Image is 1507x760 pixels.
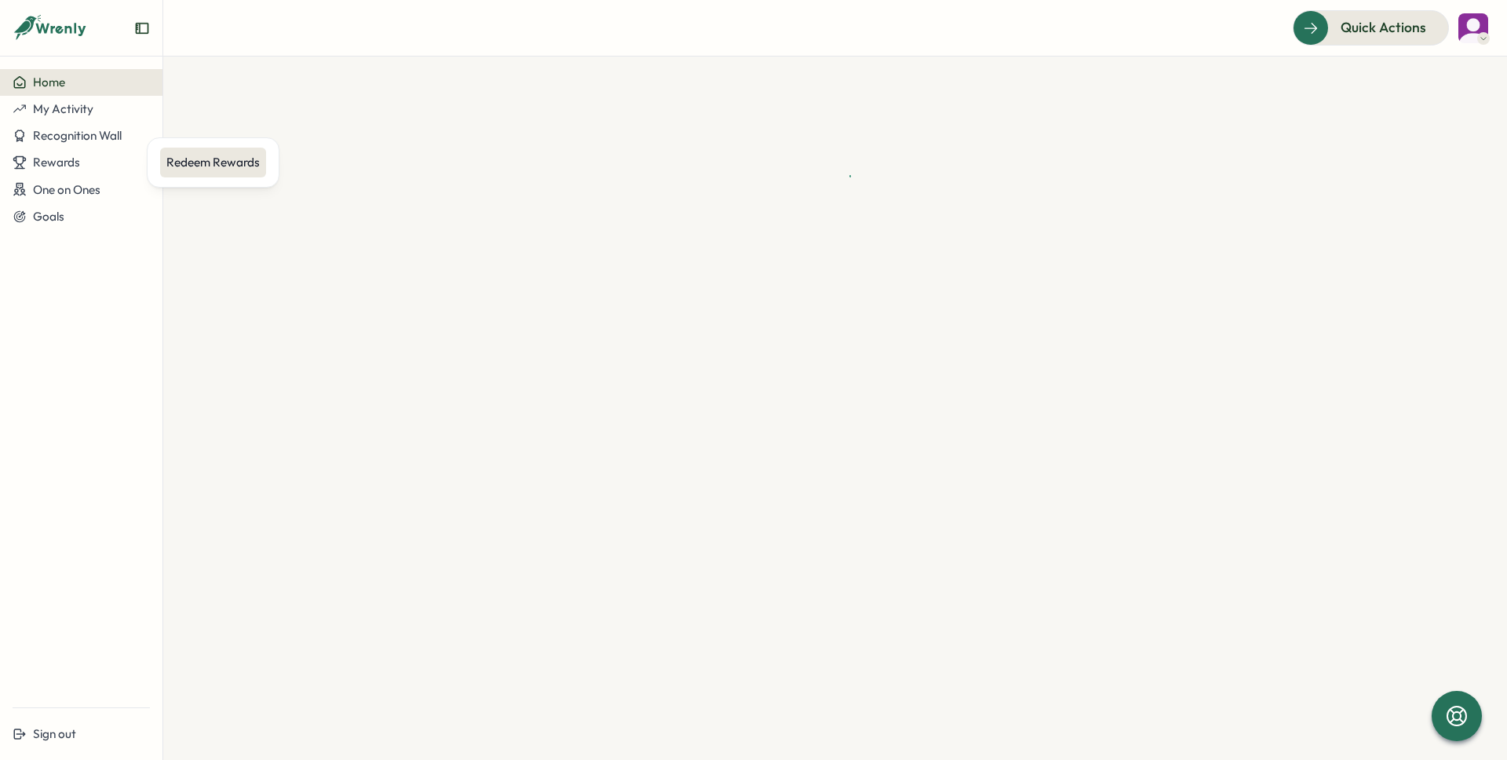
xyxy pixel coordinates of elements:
[33,128,122,143] span: Recognition Wall
[134,20,150,36] button: Expand sidebar
[160,148,266,177] a: Redeem Rewards
[33,155,80,170] span: Rewards
[33,726,76,741] span: Sign out
[1458,13,1488,43] img: Tallulah Kay
[33,101,93,116] span: My Activity
[33,209,64,224] span: Goals
[1341,17,1426,38] span: Quick Actions
[33,75,65,90] span: Home
[33,182,100,197] span: One on Ones
[166,154,260,171] div: Redeem Rewards
[1293,10,1449,45] button: Quick Actions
